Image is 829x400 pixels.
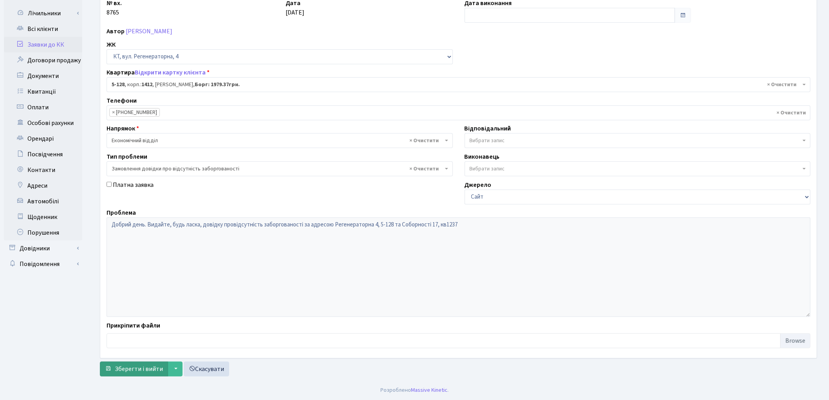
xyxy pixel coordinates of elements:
[9,5,82,21] a: Лічильники
[184,362,229,376] a: Скасувати
[195,81,240,89] b: Борг: 1979.37грн.
[112,81,801,89] span: <b>5-128</b>, корп.: <b>1412</b>, Зайченко Тамара Михайлівна, <b>Борг: 1979.37грн.</b>
[410,165,439,173] span: Видалити всі елементи
[411,386,447,394] a: Massive Kinetic
[112,109,115,116] span: ×
[4,256,82,272] a: Повідомлення
[767,81,797,89] span: Видалити всі елементи
[470,137,505,145] span: Вибрати запис
[380,386,449,395] div: Розроблено .
[4,147,82,162] a: Посвідчення
[112,165,443,173] span: Замовлення довідки про відсутність заборгованості
[4,100,82,115] a: Оплати
[107,27,125,36] label: Автор
[107,68,210,77] label: Квартира
[4,115,82,131] a: Особові рахунки
[107,96,137,105] label: Телефони
[4,225,82,241] a: Порушення
[465,180,492,190] label: Джерело
[107,77,811,92] span: <b>5-128</b>, корп.: <b>1412</b>, Зайченко Тамара Михайлівна, <b>Борг: 1979.37грн.</b>
[100,362,168,376] button: Зберегти і вийти
[4,209,82,225] a: Щоденник
[107,152,147,161] label: Тип проблеми
[4,37,82,52] a: Заявки до КК
[4,162,82,178] a: Контакти
[4,131,82,147] a: Орендарі
[4,241,82,256] a: Довідники
[470,165,505,173] span: Вибрати запис
[112,81,125,89] b: 5-128
[141,81,152,89] b: 1412
[4,21,82,37] a: Всі клієнти
[112,137,443,145] span: Економічний відділ
[4,84,82,100] a: Квитанції
[126,27,172,36] a: [PERSON_NAME]
[107,133,453,148] span: Економічний відділ
[107,124,139,133] label: Напрямок
[107,217,811,317] textarea: Добрий день. Видайте, будь ласка, довідку провідсутність заборгованості за адресою Регенераторна ...
[107,40,116,49] label: ЖК
[4,52,82,68] a: Договори продажу
[4,178,82,194] a: Адреси
[107,321,160,330] label: Прикріпити файли
[107,161,453,176] span: Замовлення довідки про відсутність заборгованості
[465,152,500,161] label: Виконавець
[4,68,82,84] a: Документи
[465,124,511,133] label: Відповідальний
[135,68,206,77] a: Відкрити картку клієнта
[109,108,160,117] li: (067) 502-60-24
[4,194,82,209] a: Автомобілі
[113,180,154,190] label: Платна заявка
[107,208,136,217] label: Проблема
[777,109,806,117] span: Видалити всі елементи
[410,137,439,145] span: Видалити всі елементи
[115,365,163,373] span: Зберегти і вийти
